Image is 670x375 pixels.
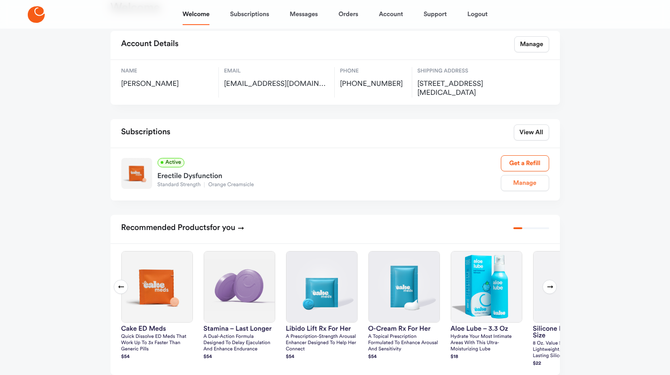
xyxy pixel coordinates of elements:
[514,124,549,141] a: View All
[286,251,358,361] a: Libido Lift Rx For HerLibido Lift Rx For HerA prescription-strength arousal enhancer designed to ...
[501,155,549,171] a: Get a Refill
[501,175,549,191] a: Manage
[418,67,514,75] span: Shipping Address
[121,80,213,89] span: [PERSON_NAME]
[451,251,522,322] img: Aloe Lube – 3.3 oz
[204,334,275,353] p: A dual-action formula designed to delay ejaculation and enhance endurance
[533,325,605,339] h3: silicone lube – value size
[122,251,192,322] img: Cake ED Meds
[514,36,549,52] a: Manage
[204,354,212,359] strong: $ 54
[204,182,257,187] span: Orange Creamsicle
[121,124,171,141] h2: Subscriptions
[451,334,522,353] p: Hydrate your most intimate areas with this ultra-moisturizing lube
[368,251,440,361] a: O-Cream Rx for HerO-Cream Rx for HerA topical prescription formulated to enhance arousal and sens...
[533,361,542,366] strong: $ 22
[340,67,406,75] span: Phone
[418,80,514,98] span: 3050 Horseless Carriage Drive, Norco, US, 92860
[286,334,358,353] p: A prescription-strength arousal enhancer designed to help her connect
[451,251,522,361] a: Aloe Lube – 3.3 ozAloe Lube – 3.3 ozHydrate your most intimate areas with this ultra-moisturizing...
[158,167,501,182] div: Erectile Dysfunction
[290,4,318,25] a: Messages
[158,158,184,167] span: Active
[121,354,130,359] strong: $ 54
[224,67,329,75] span: Email
[121,36,179,52] h2: Account Details
[158,167,501,189] a: Erectile DysfunctionStandard StrengthOrange Creamsicle
[204,325,275,332] h3: Stamina – Last Longer
[533,341,605,359] p: 8 oz. Value size ultra lightweight, extremely long-lasting silicone formula
[533,251,605,368] a: silicone lube – value sizesilicone lube – value size8 oz. Value size ultra lightweight, extremely...
[467,4,487,25] a: Logout
[286,251,357,322] img: Libido Lift Rx For Her
[224,80,329,89] span: jrlaraca@icloud.com
[533,251,604,322] img: silicone lube – value size
[451,354,458,359] strong: $ 18
[204,251,275,322] img: Stamina – Last Longer
[368,334,440,353] p: A topical prescription formulated to enhance arousal and sensitivity
[121,251,193,361] a: Cake ED MedsCake ED MedsQuick dissolve ED Meds that work up to 3x faster than generic pills$54
[230,4,269,25] a: Subscriptions
[340,80,406,89] span: [PHONE_NUMBER]
[183,4,209,25] a: Welcome
[368,325,440,332] h3: O-Cream Rx for Her
[286,325,358,332] h3: Libido Lift Rx For Her
[286,354,294,359] strong: $ 54
[121,220,244,236] h2: Recommended Products
[379,4,403,25] a: Account
[121,325,193,332] h3: Cake ED Meds
[121,67,213,75] span: Name
[121,334,193,353] p: Quick dissolve ED Meds that work up to 3x faster than generic pills
[451,325,522,332] h3: Aloe Lube – 3.3 oz
[210,224,235,232] span: for you
[369,251,440,322] img: O-Cream Rx for Her
[121,158,152,189] img: Standard Strength
[204,251,275,361] a: Stamina – Last LongerStamina – Last LongerA dual-action formula designed to delay ejaculation and...
[158,182,205,187] span: Standard Strength
[368,354,377,359] strong: $ 54
[423,4,447,25] a: Support
[338,4,358,25] a: Orders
